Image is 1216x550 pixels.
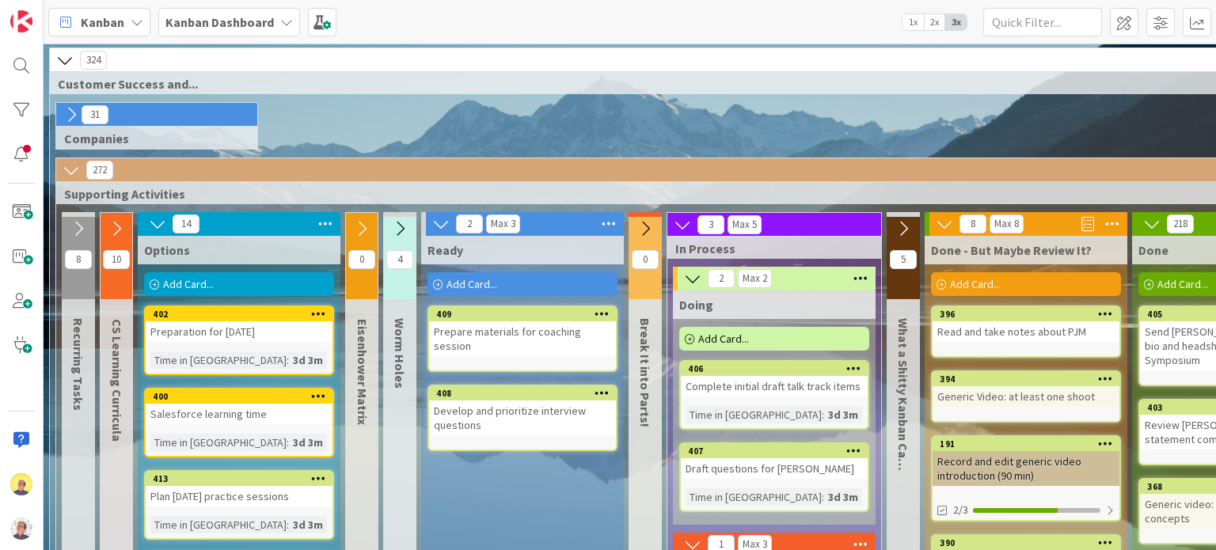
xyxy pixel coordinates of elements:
[933,307,1119,342] div: 396Read and take notes about PJM
[144,388,334,457] a: 400Salesforce learning timeTime in [GEOGRAPHIC_DATA]:3d 3m
[386,250,413,269] span: 4
[429,307,616,356] div: 409Prepare materials for coaching session
[146,307,332,342] div: 402Preparation for [DATE]
[940,537,1119,548] div: 390
[153,473,332,484] div: 413
[708,269,735,288] span: 2
[1157,277,1208,291] span: Add Card...
[150,516,287,533] div: Time in [GEOGRAPHIC_DATA]
[109,319,125,442] span: CS Learning Curricula
[924,14,945,30] span: 2x
[165,14,274,30] b: Kanban Dashboard
[686,488,822,506] div: Time in [GEOGRAPHIC_DATA]
[945,14,967,30] span: 3x
[931,370,1121,423] a: 394Generic Video: at least one shoot
[348,250,375,269] span: 0
[688,446,868,457] div: 407
[436,309,616,320] div: 409
[681,362,868,396] div: 406Complete initial draft talk track items
[429,386,616,435] div: 408Develop and prioritize interview questions
[146,472,332,486] div: 413
[1138,242,1168,258] span: Done
[10,10,32,32] img: Visit kanbanzone.com
[429,321,616,356] div: Prepare materials for coaching session
[146,389,332,424] div: 400Salesforce learning time
[688,363,868,374] div: 406
[429,307,616,321] div: 409
[675,241,861,256] span: In Process
[933,372,1119,407] div: 394Generic Video: at least one shoot
[81,13,124,32] span: Kanban
[743,541,767,548] div: Max 3
[637,318,653,427] span: Break It into Parts!
[632,250,659,269] span: 0
[144,470,334,540] a: 413Plan [DATE] practice sessionsTime in [GEOGRAPHIC_DATA]:3d 3m
[679,442,869,512] a: 407Draft questions for [PERSON_NAME]Time in [GEOGRAPHIC_DATA]:3d 3m
[681,444,868,479] div: 407Draft questions for [PERSON_NAME]
[10,473,32,495] img: JW
[427,385,617,451] a: 408Develop and prioritize interview questions
[933,536,1119,550] div: 390
[940,374,1119,385] div: 394
[10,518,32,540] img: avatar
[163,277,214,291] span: Add Card...
[895,318,911,474] span: What a Shitty Kanban Card!
[446,277,497,291] span: Add Card...
[64,131,237,146] span: Companies
[743,275,767,283] div: Max 2
[697,215,724,234] span: 3
[436,388,616,399] div: 408
[103,250,130,269] span: 10
[931,305,1121,358] a: 396Read and take notes about PJM
[679,297,713,313] span: Doing
[902,14,924,30] span: 1x
[429,400,616,435] div: Develop and prioritize interview questions
[144,305,334,375] a: 402Preparation for [DATE]Time in [GEOGRAPHIC_DATA]:3d 3m
[289,516,327,533] div: 3d 3m
[146,404,332,424] div: Salesforce learning time
[890,250,917,269] span: 5
[933,321,1119,342] div: Read and take notes about PJM
[146,321,332,342] div: Preparation for [DATE]
[940,309,1119,320] div: 396
[824,406,862,423] div: 3d 3m
[146,472,332,506] div: 413Plan [DATE] practice sessions
[153,391,332,402] div: 400
[150,434,287,451] div: Time in [GEOGRAPHIC_DATA]
[491,220,515,228] div: Max 3
[686,406,822,423] div: Time in [GEOGRAPHIC_DATA]
[146,307,332,321] div: 402
[933,451,1119,486] div: Record and edit generic video introduction (90 min)
[456,214,483,233] span: 2
[86,161,113,180] span: 272
[931,435,1121,522] a: 191Record and edit generic video introduction (90 min)2/3
[983,8,1102,36] input: Quick Filter...
[150,351,287,369] div: Time in [GEOGRAPHIC_DATA]
[681,444,868,458] div: 407
[153,309,332,320] div: 402
[289,351,327,369] div: 3d 3m
[822,488,824,506] span: :
[953,502,968,518] span: 2/3
[824,488,862,506] div: 3d 3m
[289,434,327,451] div: 3d 3m
[698,332,749,346] span: Add Card...
[959,214,986,233] span: 8
[822,406,824,423] span: :
[146,486,332,506] div: Plan [DATE] practice sessions
[287,516,289,533] span: :
[355,319,370,425] span: Eisenhower Matrix
[392,318,408,389] span: Worm Holes
[931,242,1092,258] span: Done - But Maybe Review It?
[82,105,108,124] span: 31
[933,372,1119,386] div: 394
[732,221,757,229] div: Max 5
[287,351,289,369] span: :
[173,214,199,233] span: 14
[681,458,868,479] div: Draft questions for [PERSON_NAME]
[427,305,617,372] a: 409Prepare materials for coaching session
[933,386,1119,407] div: Generic Video: at least one shoot
[679,360,869,430] a: 406Complete initial draft talk track itemsTime in [GEOGRAPHIC_DATA]:3d 3m
[933,437,1119,486] div: 191Record and edit generic video introduction (90 min)
[933,437,1119,451] div: 191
